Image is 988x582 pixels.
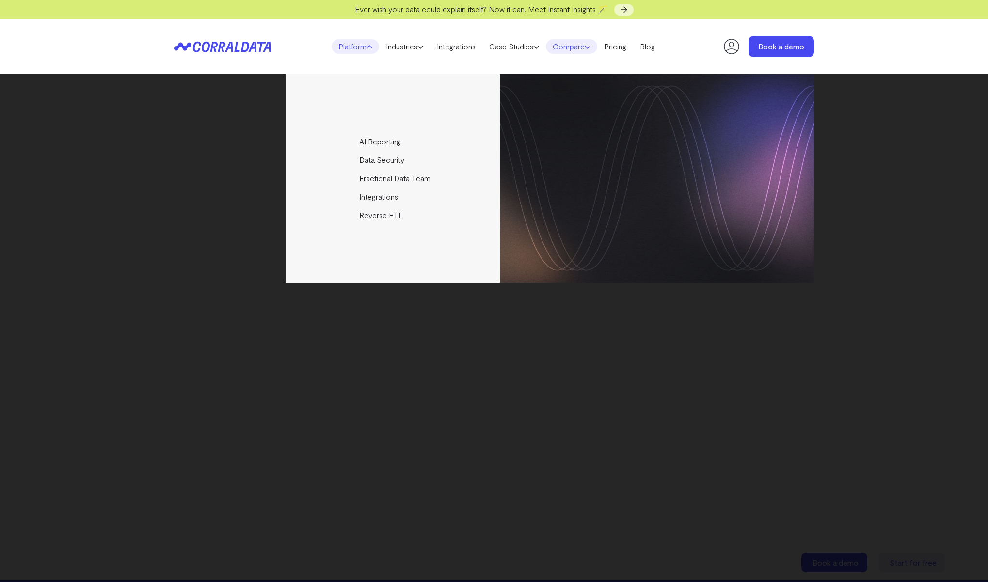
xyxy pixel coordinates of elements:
a: Blog [633,39,662,54]
a: Book a demo [749,36,814,57]
a: AI Reporting [286,132,501,151]
a: Compare [546,39,597,54]
a: Industries [379,39,430,54]
a: Pricing [597,39,633,54]
a: Case Studies [482,39,546,54]
a: Data Security [286,151,501,169]
a: Platform [332,39,379,54]
a: Integrations [286,188,501,206]
a: Integrations [430,39,482,54]
a: Fractional Data Team [286,169,501,188]
span: Ever wish your data could explain itself? Now it can. Meet Instant Insights 🪄 [355,4,607,14]
a: Reverse ETL [286,206,501,224]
